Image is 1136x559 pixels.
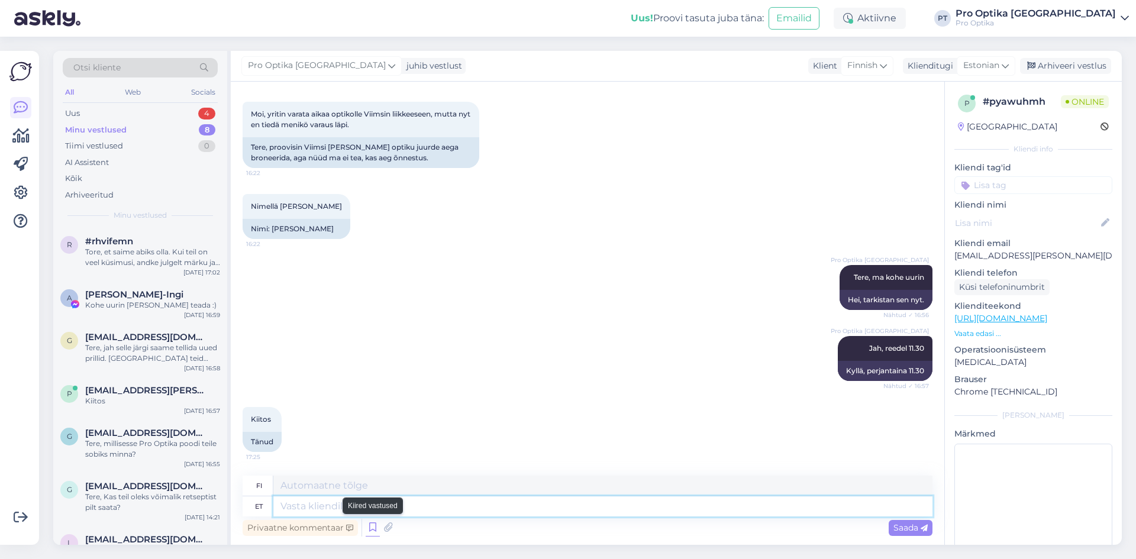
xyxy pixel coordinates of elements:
[402,60,462,72] div: juhib vestlust
[65,124,127,136] div: Minu vestlused
[85,236,133,247] span: #rhvifemn
[958,121,1057,133] div: [GEOGRAPHIC_DATA]
[903,60,953,72] div: Klienditugi
[248,59,386,72] span: Pro Optika [GEOGRAPHIC_DATA]
[85,332,208,342] span: geiug@hotmail.com
[85,492,220,513] div: Tere, Kas teil oleks võimalik retseptist pilt saata?
[963,59,999,72] span: Estonian
[67,538,72,547] span: L
[198,140,215,152] div: 0
[65,173,82,185] div: Kõik
[983,95,1061,109] div: # pyawuhmh
[189,85,218,100] div: Socials
[954,161,1112,174] p: Kliendi tag'id
[831,256,929,264] span: Pro Optika [GEOGRAPHIC_DATA]
[631,12,653,24] b: Uus!
[956,18,1116,28] div: Pro Optika
[85,385,208,396] span: pekka.hilden@sincotron.eu
[954,328,1112,339] p: Vaata edasi ...
[73,62,121,74] span: Otsi kliente
[63,85,76,100] div: All
[956,9,1129,28] a: Pro Optika [GEOGRAPHIC_DATA]Pro Optika
[834,8,906,29] div: Aktiivne
[840,290,932,310] div: Hei, tarkistan sen nyt.
[243,432,282,452] div: Tänud
[85,534,208,545] span: Lavrentjevalisa@gmail.com
[769,7,819,30] button: Emailid
[831,327,929,335] span: Pro Optika [GEOGRAPHIC_DATA]
[251,109,472,129] span: Moi, yritin varata aikaa optikolle Viimsin liikkeeseen, mutta nyt en tiedä menikö varaus läpi.
[184,364,220,373] div: [DATE] 16:58
[808,60,837,72] div: Klient
[954,279,1050,295] div: Küsi telefoninumbrit
[954,428,1112,440] p: Märkmed
[954,300,1112,312] p: Klienditeekond
[85,300,220,311] div: Kohe uurin [PERSON_NAME] teada :)
[869,344,924,353] span: Jah, reedel 11.30
[85,438,220,460] div: Tere, millisesse Pro Optika poodi teile sobiks minna?
[954,386,1112,398] p: Chrome [TECHNICAL_ID]
[631,11,764,25] div: Proovi tasuta juba täna:
[185,513,220,522] div: [DATE] 14:21
[67,293,72,302] span: A
[954,267,1112,279] p: Kliendi telefon
[243,520,358,536] div: Privaatne kommentaar
[893,522,928,533] span: Saada
[122,85,143,100] div: Web
[954,344,1112,356] p: Operatsioonisüsteem
[954,250,1112,262] p: [EMAIL_ADDRESS][PERSON_NAME][DOMAIN_NAME]
[246,169,291,177] span: 16:22
[955,217,1099,230] input: Lisa nimi
[85,247,220,268] div: Tore, et saime abiks olla. Kui teil on veel küsimusi, andke julgelt märku ja aitame hea meelega.
[85,396,220,406] div: Kiitos
[954,176,1112,194] input: Lisa tag
[954,356,1112,369] p: [MEDICAL_DATA]
[114,210,167,221] span: Minu vestlused
[243,137,479,168] div: Tere, proovisin Viimsi [PERSON_NAME] optiku juurde aega broneerida, aga nüüd ma ei tea, kas aeg õ...
[838,361,932,381] div: Kyllä, perjantaina 11.30
[85,342,220,364] div: Tere, jah selle järgi saame tellida uued prillid. [GEOGRAPHIC_DATA] teid külastama teile sobivat ...
[184,311,220,319] div: [DATE] 16:59
[184,406,220,415] div: [DATE] 16:57
[255,496,263,516] div: et
[246,240,291,248] span: 16:22
[85,428,208,438] span: gorlina.ja@gmail.com
[854,273,924,282] span: Tere, ma kohe uurin
[199,124,215,136] div: 8
[251,202,342,211] span: Nimellä [PERSON_NAME]
[964,99,970,108] span: p
[67,432,72,441] span: g
[954,237,1112,250] p: Kliendi email
[954,410,1112,421] div: [PERSON_NAME]
[956,9,1116,18] div: Pro Optika [GEOGRAPHIC_DATA]
[85,289,183,300] span: Annye Rooväli-Ingi
[67,485,72,494] span: g
[883,311,929,319] span: Nähtud ✓ 16:56
[67,336,72,345] span: g
[954,199,1112,211] p: Kliendi nimi
[1020,58,1111,74] div: Arhiveeri vestlus
[934,10,951,27] div: PT
[85,481,208,492] span: geiug@hotmail.com
[67,240,72,249] span: r
[246,453,291,461] span: 17:25
[847,59,877,72] span: Finnish
[183,268,220,277] div: [DATE] 17:02
[251,415,271,424] span: Kiitos
[883,382,929,390] span: Nähtud ✓ 16:57
[1061,95,1109,108] span: Online
[65,108,80,119] div: Uus
[256,476,262,496] div: fi
[954,144,1112,154] div: Kliendi info
[243,219,350,239] div: Nimi: [PERSON_NAME]
[65,189,114,201] div: Arhiveeritud
[67,389,72,398] span: p
[954,313,1047,324] a: [URL][DOMAIN_NAME]
[184,460,220,468] div: [DATE] 16:55
[65,140,123,152] div: Tiimi vestlused
[348,500,398,511] small: Kiired vastused
[954,373,1112,386] p: Brauser
[9,60,32,83] img: Askly Logo
[198,108,215,119] div: 4
[65,157,109,169] div: AI Assistent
